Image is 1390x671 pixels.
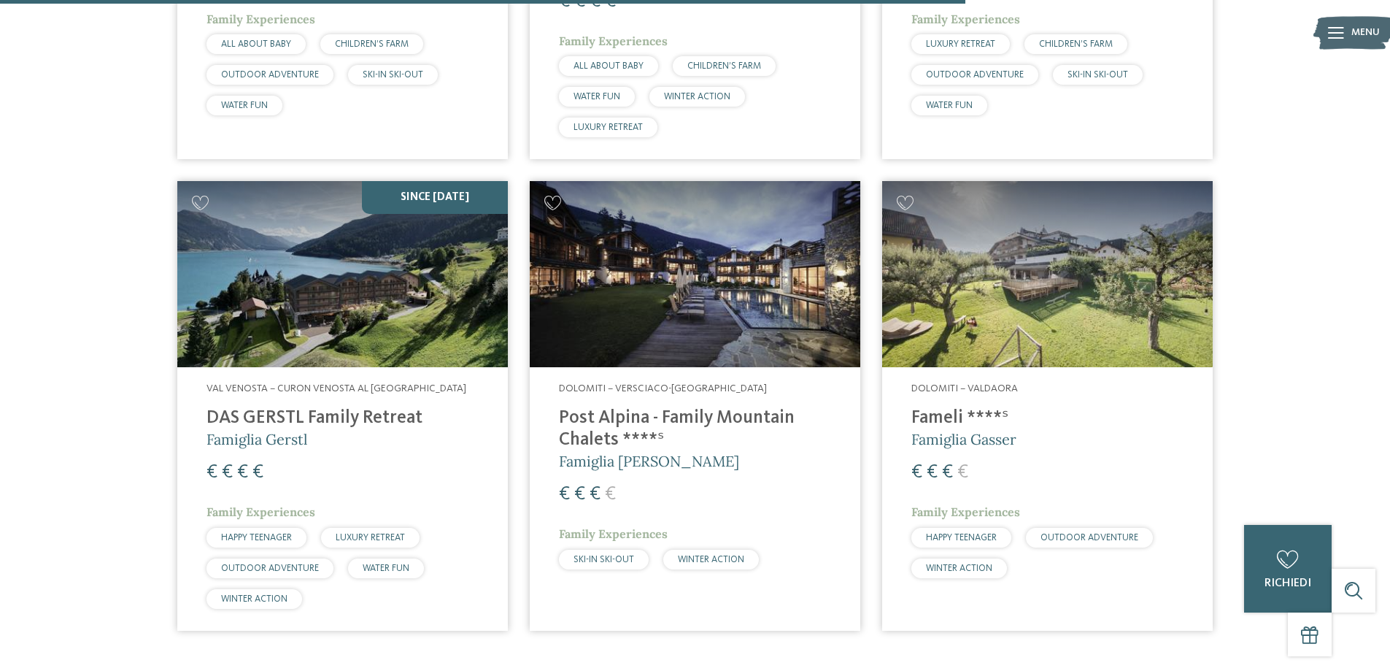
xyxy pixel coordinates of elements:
span: Dolomiti – Versciaco-[GEOGRAPHIC_DATA] [559,383,767,394]
span: ALL ABOUT BABY [574,61,644,71]
span: WINTER ACTION [926,564,992,573]
span: € [252,463,263,482]
span: Val Venosta – Curon Venosta al [GEOGRAPHIC_DATA] [206,383,466,394]
span: HAPPY TEENAGER [221,533,292,542]
h4: Post Alpina - Family Mountain Chalets ****ˢ [559,407,831,451]
img: Cercate un hotel per famiglie? Qui troverete solo i migliori! [882,181,1213,367]
span: WATER FUN [926,101,973,110]
span: SKI-IN SKI-OUT [574,555,634,564]
span: € [590,485,601,504]
span: € [574,485,585,504]
span: SKI-IN SKI-OUT [363,70,423,80]
span: LUXURY RETREAT [574,123,643,132]
span: Famiglia Gasser [911,430,1016,448]
a: richiedi [1244,525,1332,613]
a: Cercate un hotel per famiglie? Qui troverete solo i migliori! Dolomiti – Versciaco-[GEOGRAPHIC_DA... [530,181,860,630]
span: WATER FUN [363,564,409,573]
span: OUTDOOR ADVENTURE [926,70,1024,80]
span: CHILDREN’S FARM [1039,39,1113,49]
span: WATER FUN [221,101,268,110]
a: Cercate un hotel per famiglie? Qui troverete solo i migliori! SINCE [DATE] Val Venosta – Curon Ve... [177,181,508,630]
span: € [559,485,570,504]
span: Family Experiences [559,526,668,541]
span: CHILDREN’S FARM [335,39,409,49]
span: Family Experiences [559,34,668,48]
span: Dolomiti – Valdaora [911,383,1018,394]
span: Famiglia [PERSON_NAME] [559,452,739,470]
span: € [237,463,248,482]
h4: DAS GERSTL Family Retreat [206,407,479,429]
span: OUTDOOR ADVENTURE [221,564,319,573]
span: Family Experiences [911,505,1020,519]
span: WINTER ACTION [678,555,744,564]
span: Family Experiences [206,12,315,26]
span: € [222,463,233,482]
span: € [957,463,968,482]
span: WATER FUN [574,92,620,101]
span: SKI-IN SKI-OUT [1067,70,1128,80]
span: OUTDOOR ADVENTURE [1040,533,1138,542]
a: Cercate un hotel per famiglie? Qui troverete solo i migliori! Dolomiti – Valdaora Fameli ****ˢ Fa... [882,181,1213,630]
span: HAPPY TEENAGER [926,533,997,542]
span: Famiglia Gerstl [206,430,307,448]
span: € [927,463,938,482]
span: OUTDOOR ADVENTURE [221,70,319,80]
span: WINTER ACTION [221,594,287,604]
img: Cercate un hotel per famiglie? Qui troverete solo i migliori! [177,181,508,367]
span: € [942,463,953,482]
span: ALL ABOUT BABY [221,39,291,49]
span: CHILDREN’S FARM [687,61,761,71]
span: LUXURY RETREAT [926,39,995,49]
span: richiedi [1264,578,1311,589]
img: Post Alpina - Family Mountain Chalets ****ˢ [530,181,860,367]
span: € [605,485,616,504]
span: WINTER ACTION [664,92,730,101]
span: Family Experiences [911,12,1020,26]
span: Family Experiences [206,505,315,519]
span: € [911,463,922,482]
span: LUXURY RETREAT [336,533,405,542]
span: € [206,463,217,482]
